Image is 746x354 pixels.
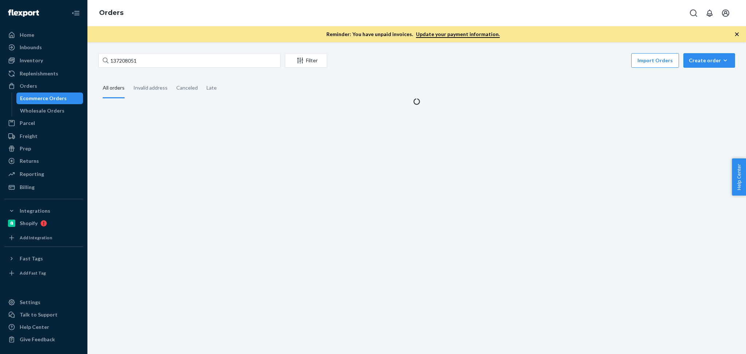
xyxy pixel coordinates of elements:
div: Add Integration [20,235,52,241]
ol: breadcrumbs [93,3,129,24]
button: Import Orders [631,53,679,68]
a: Settings [4,296,83,308]
a: Freight [4,130,83,142]
div: Fast Tags [20,255,43,262]
div: Parcel [20,119,35,127]
div: Orders [20,82,37,90]
a: Add Fast Tag [4,267,83,279]
div: Add Fast Tag [20,270,46,276]
button: Talk to Support [4,309,83,320]
div: Replenishments [20,70,58,77]
a: Replenishments [4,68,83,79]
img: Flexport logo [8,9,39,17]
a: Prep [4,143,83,154]
div: Late [207,78,217,97]
div: Give Feedback [20,336,55,343]
a: Ecommerce Orders [16,93,83,104]
a: Reporting [4,168,83,180]
div: Returns [20,157,39,165]
div: Help Center [20,323,49,331]
a: Help Center [4,321,83,333]
a: Add Integration [4,232,83,244]
a: Shopify [4,217,83,229]
div: Invalid address [133,78,168,97]
iframe: Opens a widget where you can chat to one of our agents [700,332,739,350]
div: Freight [20,133,38,140]
div: Home [20,31,34,39]
a: Orders [4,80,83,92]
button: Help Center [732,158,746,196]
div: All orders [103,78,125,98]
a: Orders [99,9,123,17]
div: Shopify [20,220,38,227]
button: Integrations [4,205,83,217]
a: Wholesale Orders [16,105,83,117]
div: Ecommerce Orders [20,95,67,102]
button: Filter [285,53,327,68]
button: Give Feedback [4,334,83,345]
div: Inventory [20,57,43,64]
div: Settings [20,299,40,306]
a: Returns [4,155,83,167]
div: Create order [689,57,730,64]
div: Reporting [20,170,44,178]
a: Update your payment information. [416,31,500,38]
button: Open notifications [702,6,717,20]
div: Prep [20,145,31,152]
button: Open account menu [718,6,733,20]
a: Inbounds [4,42,83,53]
a: Home [4,29,83,41]
input: Search orders [98,53,280,68]
button: Create order [683,53,735,68]
div: Canceled [176,78,198,97]
a: Billing [4,181,83,193]
a: Parcel [4,117,83,129]
p: Reminder: You have unpaid invoices. [326,31,500,38]
button: Open Search Box [686,6,701,20]
button: Close Navigation [68,6,83,20]
button: Fast Tags [4,253,83,264]
div: Billing [20,184,35,191]
div: Integrations [20,207,50,215]
div: Talk to Support [20,311,58,318]
div: Filter [285,57,327,64]
div: Wholesale Orders [20,107,64,114]
a: Inventory [4,55,83,66]
div: Inbounds [20,44,42,51]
